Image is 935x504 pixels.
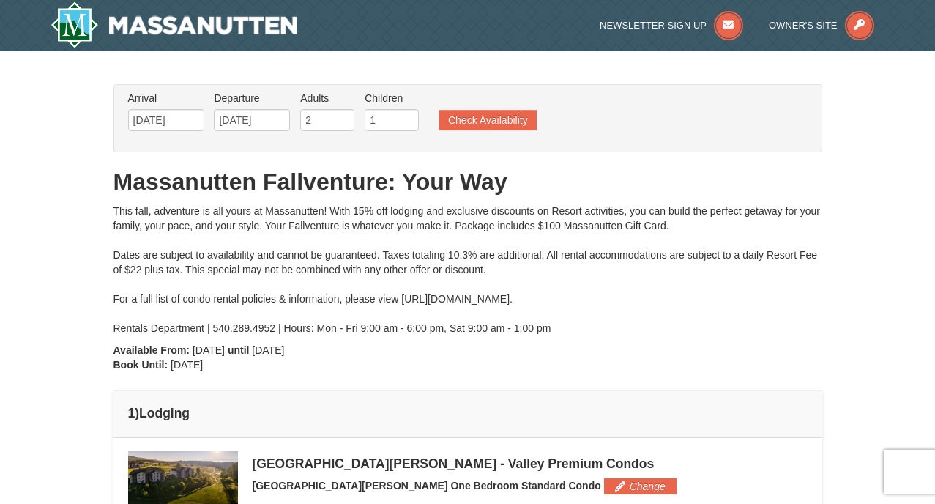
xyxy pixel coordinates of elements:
label: Arrival [128,91,204,105]
strong: until [228,344,250,356]
a: Massanutten Resort [51,1,298,48]
h4: 1 Lodging [128,406,808,420]
span: [DATE] [252,344,284,356]
a: Owner's Site [769,20,874,31]
span: [GEOGRAPHIC_DATA][PERSON_NAME] One Bedroom Standard Condo [253,480,601,492]
div: This fall, adventure is all yours at Massanutten! With 15% off lodging and exclusive discounts on... [113,204,822,336]
strong: Book Until: [113,359,168,371]
img: Massanutten Resort Logo [51,1,298,48]
span: ) [135,406,139,420]
label: Departure [214,91,290,105]
label: Adults [300,91,354,105]
button: Change [604,478,677,494]
h1: Massanutten Fallventure: Your Way [113,167,822,196]
span: Newsletter Sign Up [600,20,707,31]
button: Check Availability [439,110,537,130]
label: Children [365,91,419,105]
div: [GEOGRAPHIC_DATA][PERSON_NAME] - Valley Premium Condos [253,456,808,471]
a: Newsletter Sign Up [600,20,743,31]
span: [DATE] [171,359,203,371]
span: Owner's Site [769,20,838,31]
strong: Available From: [113,344,190,356]
span: [DATE] [193,344,225,356]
